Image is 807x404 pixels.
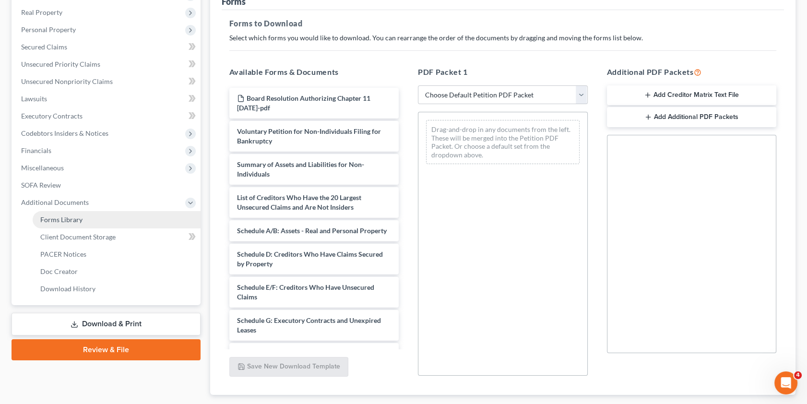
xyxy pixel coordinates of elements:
button: Save New Download Template [229,357,348,377]
div: Drag-and-drop in any documents from the left. These will be merged into the Petition PDF Packet. ... [426,120,580,164]
span: Unsecured Nonpriority Claims [21,77,113,85]
a: Doc Creator [33,263,201,280]
span: List of Creditors Who Have the 20 Largest Unsecured Claims and Are Not Insiders [237,193,361,211]
span: 4 [794,371,802,379]
a: Executory Contracts [13,107,201,125]
h5: Additional PDF Packets [607,66,777,78]
a: Lawsuits [13,90,201,107]
span: Doc Creator [40,267,78,275]
span: Lawsuits [21,95,47,103]
a: PACER Notices [33,246,201,263]
span: Download History [40,285,95,293]
span: Executory Contracts [21,112,83,120]
h5: PDF Packet 1 [418,66,588,78]
a: Download History [33,280,201,297]
span: Secured Claims [21,43,67,51]
h5: Forms to Download [229,18,777,29]
span: Client Document Storage [40,233,116,241]
span: Additional Documents [21,198,89,206]
span: Schedule E/F: Creditors Who Have Unsecured Claims [237,283,374,301]
a: SOFA Review [13,177,201,194]
h5: Available Forms & Documents [229,66,399,78]
a: Client Document Storage [33,228,201,246]
span: Personal Property [21,25,76,34]
p: Select which forms you would like to download. You can rearrange the order of the documents by dr... [229,33,777,43]
a: Download & Print [12,313,201,335]
a: Unsecured Priority Claims [13,56,201,73]
a: Review & File [12,339,201,360]
span: Forms Library [40,215,83,224]
iframe: Intercom live chat [774,371,797,394]
a: Secured Claims [13,38,201,56]
a: Unsecured Nonpriority Claims [13,73,201,90]
span: Summary of Assets and Liabilities for Non-Individuals [237,160,364,178]
span: Voluntary Petition for Non-Individuals Filing for Bankruptcy [237,127,381,145]
span: Board Resolution Authorizing Chapter 11 [DATE]-pdf [237,94,370,112]
span: Real Property [21,8,62,16]
span: PACER Notices [40,250,86,258]
button: Add Additional PDF Packets [607,107,777,127]
span: Miscellaneous [21,164,64,172]
a: Forms Library [33,211,201,228]
button: Add Creditor Matrix Text File [607,85,777,106]
span: Unsecured Priority Claims [21,60,100,68]
span: Schedule A/B: Assets - Real and Personal Property [237,226,387,235]
span: SOFA Review [21,181,61,189]
span: Schedule G: Executory Contracts and Unexpired Leases [237,316,381,334]
span: Financials [21,146,51,154]
span: Schedule D: Creditors Who Have Claims Secured by Property [237,250,383,268]
span: Codebtors Insiders & Notices [21,129,108,137]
